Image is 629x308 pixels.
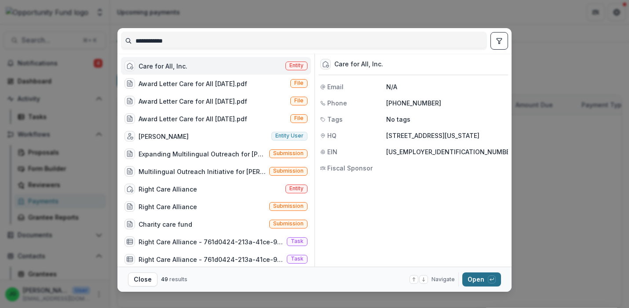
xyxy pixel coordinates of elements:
[490,32,508,50] button: toggle filters
[291,256,304,262] span: Task
[294,115,304,121] span: File
[327,163,373,173] span: Fiscal Sponsor
[294,80,304,86] span: File
[139,79,247,88] div: Award Letter Care for All [DATE].pdf
[139,237,283,246] div: Right Care Alliance - 761d0424-213a-41ce-905a-38e2b817d7a4 - Final Report
[432,275,455,283] span: Navigate
[139,62,187,71] div: Care for All, Inc.
[275,133,304,139] span: Entity user
[273,168,304,174] span: Submission
[291,238,304,244] span: Task
[139,255,283,264] div: Right Care Alliance - 761d0424-213a-41ce-905a-38e2b817d7a4 - Final Report
[139,132,189,141] div: [PERSON_NAME]
[139,149,266,159] div: Expanding Multilingual Outreach for [PERSON_NAME] Care Mobile
[273,203,304,209] span: Submission
[386,115,410,124] p: No tags
[386,98,506,108] p: [PHONE_NUMBER]
[327,98,347,108] span: Phone
[273,221,304,227] span: Submission
[386,147,516,156] p: [US_EMPLOYER_IDENTIFICATION_NUMBER]
[128,272,157,286] button: Close
[386,82,506,91] p: N/A
[139,97,247,106] div: Award Letter Care for All [DATE].pdf
[289,185,304,192] span: Entity
[273,150,304,156] span: Submission
[334,61,383,68] div: Care for All, Inc.
[139,167,266,176] div: Multilingual Outreach Initiative for [PERSON_NAME] Care Mobile
[327,82,344,91] span: Email
[386,131,506,140] p: [STREET_ADDRESS][US_STATE]
[139,220,192,229] div: Charity care fund
[294,98,304,104] span: File
[139,114,247,123] div: Award Letter Care for All [DATE].pdf
[169,276,187,283] span: results
[161,276,168,283] span: 49
[289,62,304,69] span: Entity
[327,147,337,156] span: EIN
[139,202,197,211] div: Right Care Alliance
[462,272,501,286] button: Open
[327,115,343,124] span: Tags
[139,185,197,194] div: Right Care Alliance
[327,131,336,140] span: HQ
